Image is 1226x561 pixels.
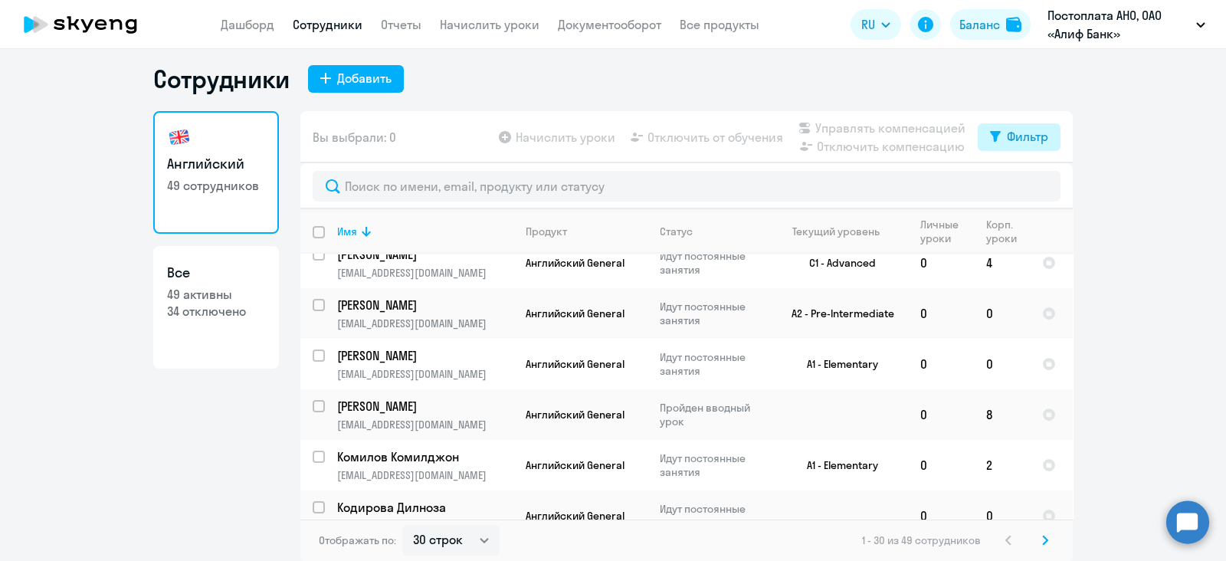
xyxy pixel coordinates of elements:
[558,17,661,32] a: Документооборот
[337,297,513,313] a: [PERSON_NAME]
[765,288,908,339] td: A2 - Pre-Intermediate
[167,154,265,174] h3: Английский
[337,246,510,263] p: [PERSON_NAME]
[526,256,624,270] span: Английский General
[908,238,974,288] td: 0
[337,398,513,415] a: [PERSON_NAME]
[660,300,765,327] p: Идут постоянные занятия
[313,171,1060,202] input: Поиск по имени, email, продукту или статусу
[319,533,396,547] span: Отображать по:
[167,286,265,303] p: 49 активны
[1047,6,1190,43] p: Постоплата АНО, ОАО «Алиф Банк»
[660,350,765,378] p: Идут постоянные занятия
[974,238,1030,288] td: 4
[153,246,279,369] a: Все49 активны34 отключено
[440,17,539,32] a: Начислить уроки
[167,125,192,149] img: english
[908,440,974,490] td: 0
[660,249,765,277] p: Идут постоянные занятия
[778,225,907,238] div: Текущий уровень
[293,17,362,32] a: Сотрудники
[337,347,510,364] p: [PERSON_NAME]
[660,401,765,428] p: Пройден вводный урок
[765,238,908,288] td: C1 - Advanced
[337,367,513,381] p: [EMAIL_ADDRESS][DOMAIN_NAME]
[1007,127,1048,146] div: Фильтр
[337,69,392,87] div: Добавить
[974,288,1030,339] td: 0
[308,65,404,93] button: Добавить
[337,297,510,313] p: [PERSON_NAME]
[526,307,624,320] span: Английский General
[337,317,513,330] p: [EMAIL_ADDRESS][DOMAIN_NAME]
[221,17,274,32] a: Дашборд
[167,303,265,320] p: 34 отключено
[974,490,1030,541] td: 0
[167,177,265,194] p: 49 сотрудников
[978,123,1060,151] button: Фильтр
[1006,17,1021,32] img: balance
[908,490,974,541] td: 0
[337,468,513,482] p: [EMAIL_ADDRESS][DOMAIN_NAME]
[861,15,875,34] span: RU
[862,533,981,547] span: 1 - 30 из 49 сотрудников
[313,128,396,146] span: Вы выбрали: 0
[908,389,974,440] td: 0
[1040,6,1213,43] button: Постоплата АНО, ОАО «Алиф Банк»
[526,357,624,371] span: Английский General
[660,451,765,479] p: Идут постоянные занятия
[974,389,1030,440] td: 8
[337,499,513,516] a: Кодирова Дилноза
[153,64,290,94] h1: Сотрудники
[153,111,279,234] a: Английский49 сотрудников
[337,398,510,415] p: [PERSON_NAME]
[950,9,1031,40] button: Балансbalance
[660,225,693,238] div: Статус
[660,502,765,530] p: Идут постоянные занятия
[337,266,513,280] p: [EMAIL_ADDRESS][DOMAIN_NAME]
[920,218,973,245] div: Личные уроки
[986,218,1029,245] div: Корп. уроки
[526,509,624,523] span: Английский General
[526,408,624,422] span: Английский General
[792,225,880,238] div: Текущий уровень
[337,347,513,364] a: [PERSON_NAME]
[974,440,1030,490] td: 2
[337,448,510,465] p: Комилов Комилджон
[765,440,908,490] td: A1 - Elementary
[908,339,974,389] td: 0
[337,499,510,516] p: Кодирова Дилноза
[337,246,513,263] a: [PERSON_NAME]
[908,288,974,339] td: 0
[337,225,513,238] div: Имя
[851,9,901,40] button: RU
[959,15,1000,34] div: Баланс
[381,17,421,32] a: Отчеты
[680,17,759,32] a: Все продукты
[765,339,908,389] td: A1 - Elementary
[167,263,265,283] h3: Все
[337,448,513,465] a: Комилов Комилджон
[974,339,1030,389] td: 0
[337,225,357,238] div: Имя
[526,225,567,238] div: Продукт
[337,418,513,431] p: [EMAIL_ADDRESS][DOMAIN_NAME]
[526,458,624,472] span: Английский General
